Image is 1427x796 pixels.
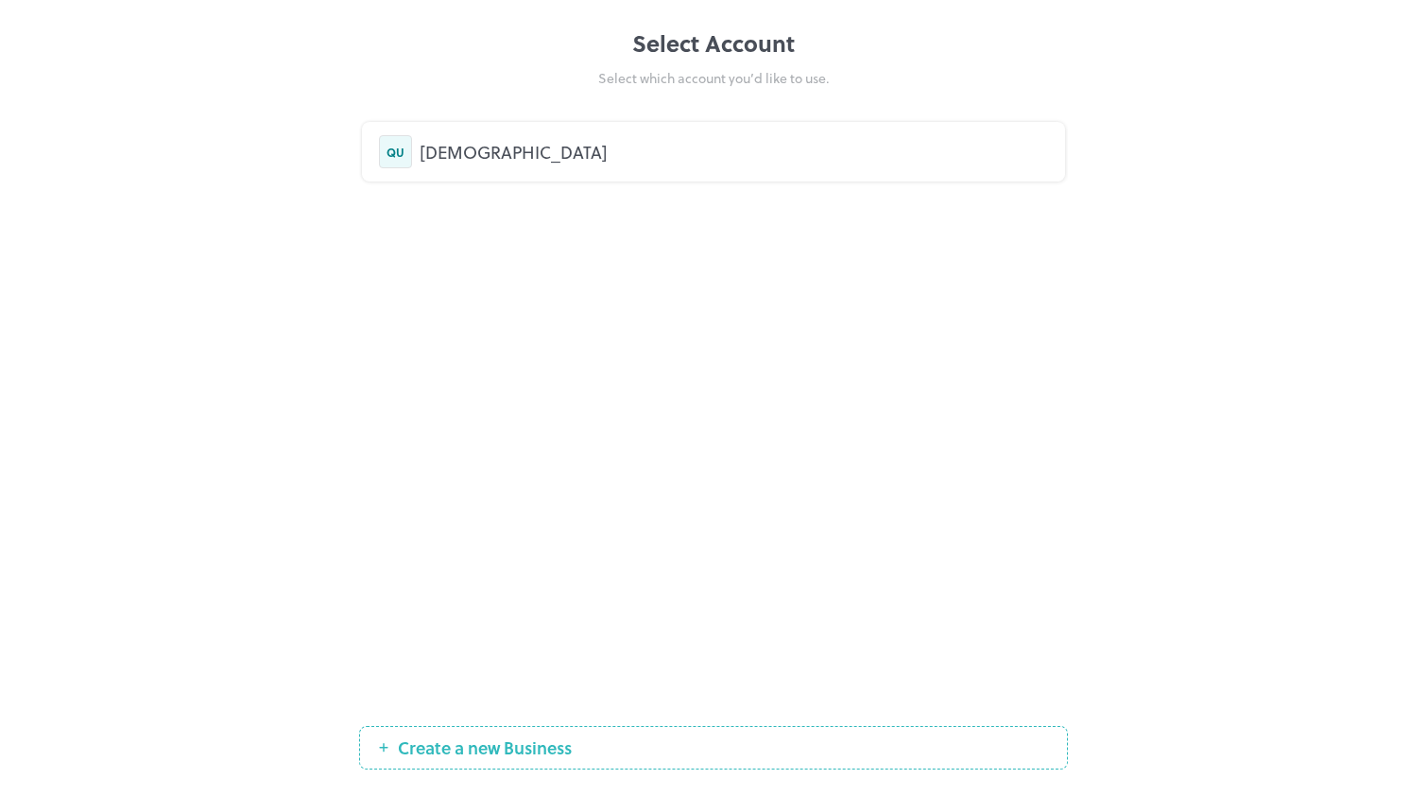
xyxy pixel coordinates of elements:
div: [DEMOGRAPHIC_DATA] [420,139,1048,164]
span: Create a new Business [388,738,581,757]
button: Create a new Business [359,726,1068,770]
div: Select which account you’d like to use. [359,68,1068,88]
div: QU [379,135,412,168]
div: Select Account [359,26,1068,61]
